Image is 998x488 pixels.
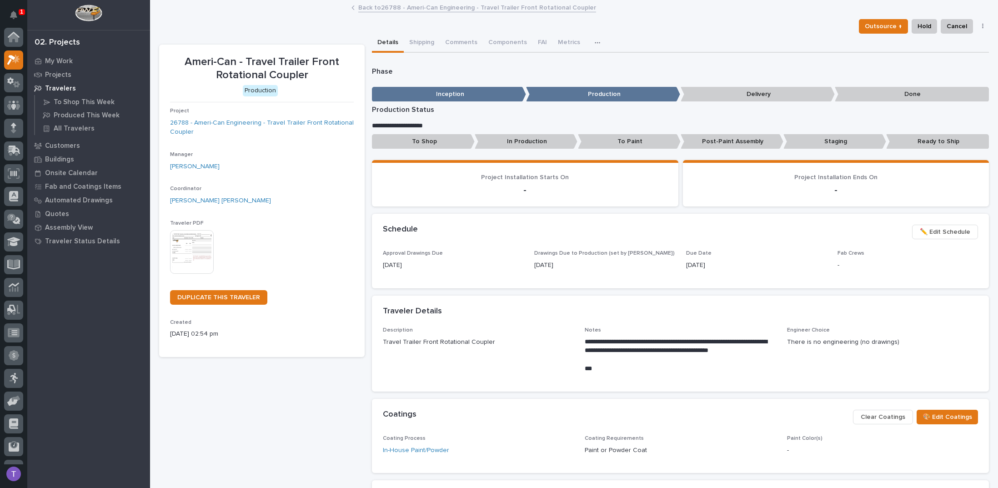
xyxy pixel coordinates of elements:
[27,207,150,221] a: Quotes
[686,261,827,270] p: [DATE]
[578,134,681,149] p: To Paint
[35,96,150,108] a: To Shop This Week
[404,34,440,53] button: Shipping
[383,307,442,317] h2: Traveler Details
[372,106,989,114] p: Production Status
[27,68,150,81] a: Projects
[358,2,596,12] a: Back to26788 - Ameri-Can Engineering - Travel Trailer Front Rotational Coupler
[861,412,905,423] span: Clear Coatings
[27,139,150,152] a: Customers
[45,57,73,65] p: My Work
[475,134,577,149] p: In Production
[170,290,267,305] a: DUPLICATE THIS TRAVELER
[383,261,523,270] p: [DATE]
[372,87,526,102] p: Inception
[694,185,978,196] p: -
[45,156,74,164] p: Buildings
[20,9,23,15] p: 1
[75,5,102,21] img: Workspace Logo
[787,327,830,333] span: Engineer Choice
[481,174,569,181] span: Project Installation Starts On
[383,251,443,256] span: Approval Drawings Due
[783,134,886,149] p: Staging
[27,193,150,207] a: Automated Drawings
[27,221,150,234] a: Assembly View
[4,5,23,25] button: Notifications
[886,134,989,149] p: Ready to Ship
[372,34,404,53] button: Details
[383,436,426,441] span: Coating Process
[585,327,601,333] span: Notes
[27,81,150,95] a: Travelers
[918,21,931,32] span: Hold
[383,446,449,455] a: In-House Paint/Powder
[585,446,776,455] p: Paint or Powder Coat
[54,125,95,133] p: All Travelers
[45,183,121,191] p: Fab and Coatings Items
[920,226,970,237] span: ✏️ Edit Schedule
[27,54,150,68] a: My Work
[170,108,189,114] span: Project
[372,134,475,149] p: To Shop
[11,11,23,25] div: Notifications1
[54,111,120,120] p: Produced This Week
[372,67,989,76] p: Phase
[838,251,864,256] span: Fab Crews
[27,166,150,180] a: Onsite Calendar
[835,87,989,102] p: Done
[45,196,113,205] p: Automated Drawings
[27,152,150,166] a: Buildings
[35,38,80,48] div: 02. Projects
[383,327,413,333] span: Description
[552,34,586,53] button: Metrics
[526,87,680,102] p: Production
[170,162,220,171] a: [PERSON_NAME]
[534,251,675,256] span: Drawings Due to Production (set by [PERSON_NAME])
[27,180,150,193] a: Fab and Coatings Items
[383,225,418,235] h2: Schedule
[27,234,150,248] a: Traveler Status Details
[170,55,354,82] p: Ameri-Can - Travel Trailer Front Rotational Coupler
[383,410,416,420] h2: Coatings
[865,21,902,32] span: Outsource ↑
[243,85,278,96] div: Production
[787,436,822,441] span: Paint Color(s)
[686,251,712,256] span: Due Date
[170,196,271,206] a: [PERSON_NAME] [PERSON_NAME]
[383,185,667,196] p: -
[170,221,204,226] span: Traveler PDF
[177,294,260,301] span: DUPLICATE THIS TRAVELER
[35,122,150,135] a: All Travelers
[45,210,69,218] p: Quotes
[45,169,98,177] p: Onsite Calendar
[534,261,675,270] p: [DATE]
[838,261,978,270] p: -
[941,19,973,34] button: Cancel
[170,118,354,137] a: 26788 - Ameri-Can Engineering - Travel Trailer Front Rotational Coupler
[917,410,978,424] button: 🎨 Edit Coatings
[912,225,978,239] button: ✏️ Edit Schedule
[483,34,532,53] button: Components
[787,337,978,347] p: There is no engineering (no drawings)
[45,85,76,93] p: Travelers
[383,337,574,347] p: Travel Trailer Front Rotational Coupler
[532,34,552,53] button: FAI
[794,174,878,181] span: Project Installation Ends On
[787,446,978,455] p: -
[859,19,908,34] button: Outsource ↑
[4,464,23,483] button: users-avatar
[35,109,150,121] a: Produced This Week
[923,412,972,423] span: 🎨 Edit Coatings
[45,237,120,246] p: Traveler Status Details
[912,19,937,34] button: Hold
[947,21,967,32] span: Cancel
[45,71,71,79] p: Projects
[54,98,115,106] p: To Shop This Week
[45,142,80,150] p: Customers
[440,34,483,53] button: Comments
[170,329,354,339] p: [DATE] 02:54 pm
[585,436,644,441] span: Coating Requirements
[45,224,93,232] p: Assembly View
[170,152,193,157] span: Manager
[170,320,191,325] span: Created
